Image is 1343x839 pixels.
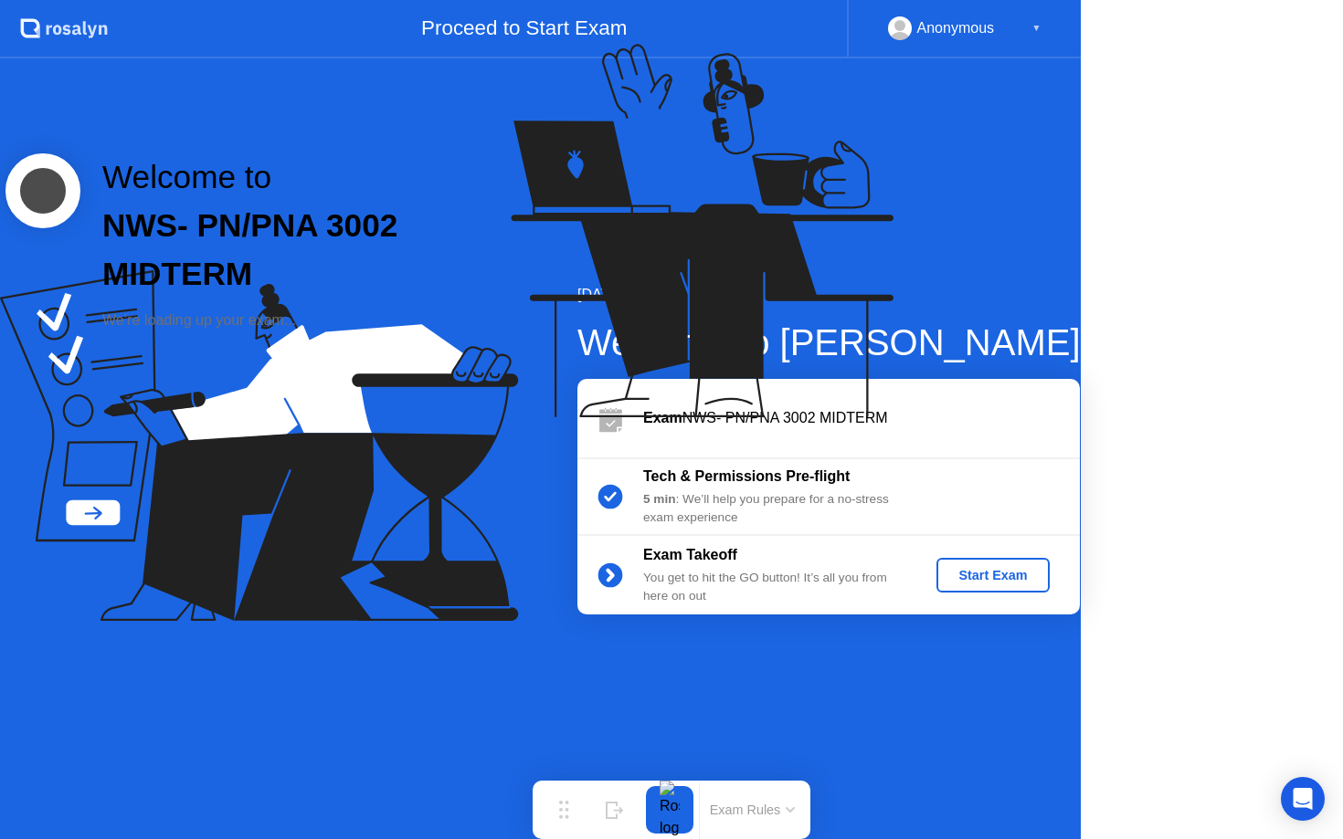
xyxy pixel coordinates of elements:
div: Anonymous [917,16,995,40]
div: : We’ll help you prepare for a no-stress exam experience [643,490,906,528]
div: Start Exam [944,568,1042,582]
div: Open Intercom Messenger [1281,777,1325,821]
div: You get to hit the GO button! It’s all you from here on out [643,569,906,606]
div: Welcome to [102,153,440,202]
button: Start Exam [936,558,1049,593]
div: ▼ [1031,16,1041,40]
b: 5 min [643,492,676,506]
b: Exam Takeoff [643,547,737,562]
button: Exam Rules [704,802,801,818]
div: NWS- PN/PNA 3002 MIDTERM [102,202,440,299]
div: We’re loading up your exam... [102,309,440,331]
